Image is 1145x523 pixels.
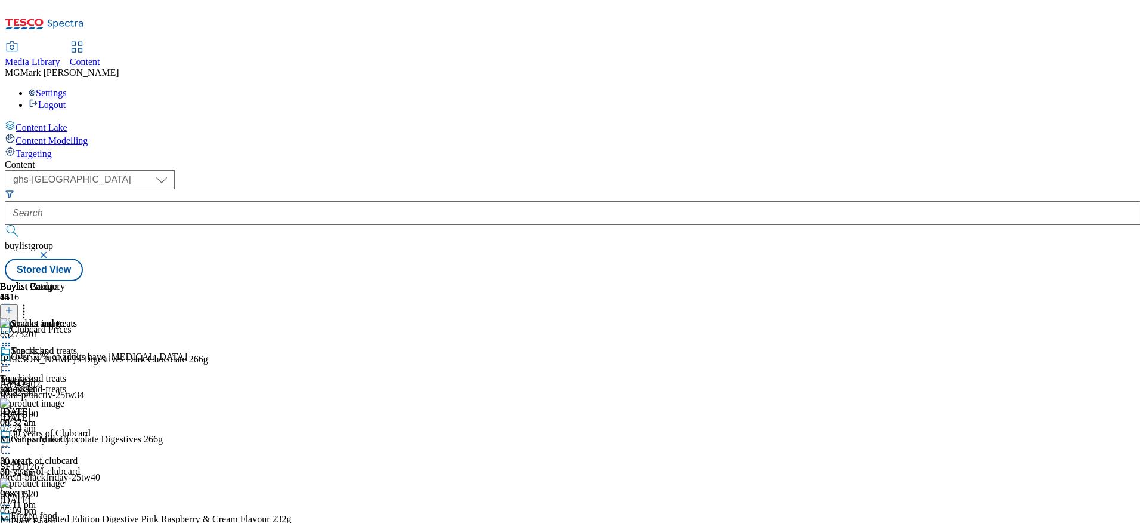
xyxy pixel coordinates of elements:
a: Settings [29,88,67,98]
input: Search [5,201,1140,225]
span: Content Lake [16,122,67,133]
span: Content Modelling [16,136,88,146]
span: Targeting [16,149,52,159]
a: Content Modelling [5,133,1140,146]
a: Logout [29,100,66,110]
span: Content [70,57,100,67]
span: Media Library [5,57,60,67]
a: Content [70,42,100,67]
div: Content [5,159,1140,170]
button: Stored View [5,259,83,281]
a: Media Library [5,42,60,67]
span: MG [5,67,20,78]
svg: Search Filters [5,189,14,199]
a: Targeting [5,146,1140,159]
span: Mark [PERSON_NAME] [20,67,119,78]
a: Content Lake [5,120,1140,133]
span: buylistgroup [5,241,53,251]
